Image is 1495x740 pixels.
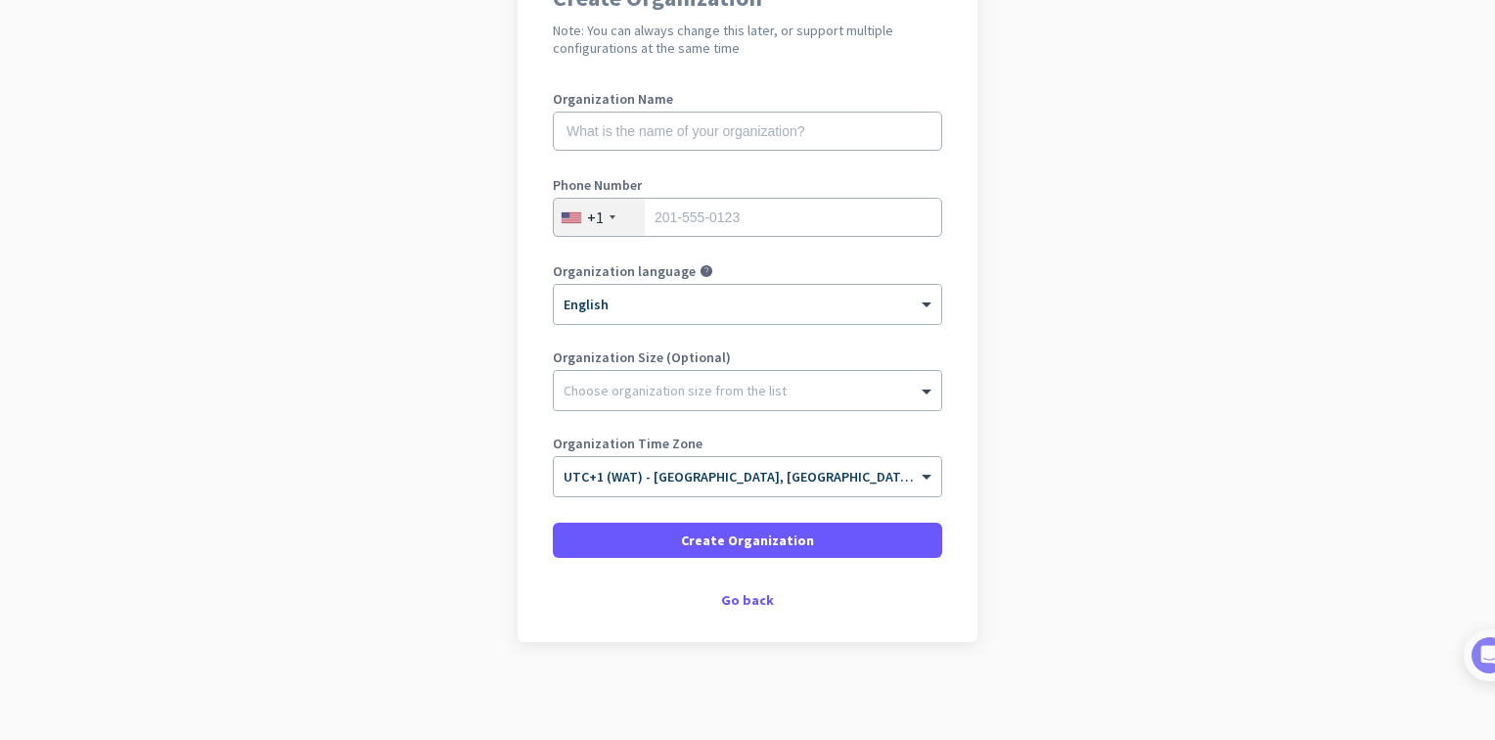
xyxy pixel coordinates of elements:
[700,264,713,278] i: help
[553,112,942,151] input: What is the name of your organization?
[681,531,814,550] span: Create Organization
[553,593,942,607] div: Go back
[553,92,942,106] label: Organization Name
[553,22,942,57] h2: Note: You can always change this later, or support multiple configurations at the same time
[553,198,942,237] input: 201-555-0123
[553,437,942,450] label: Organization Time Zone
[587,208,604,227] div: +1
[553,264,696,278] label: Organization language
[553,523,942,558] button: Create Organization
[553,350,942,364] label: Organization Size (Optional)
[553,178,942,192] label: Phone Number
